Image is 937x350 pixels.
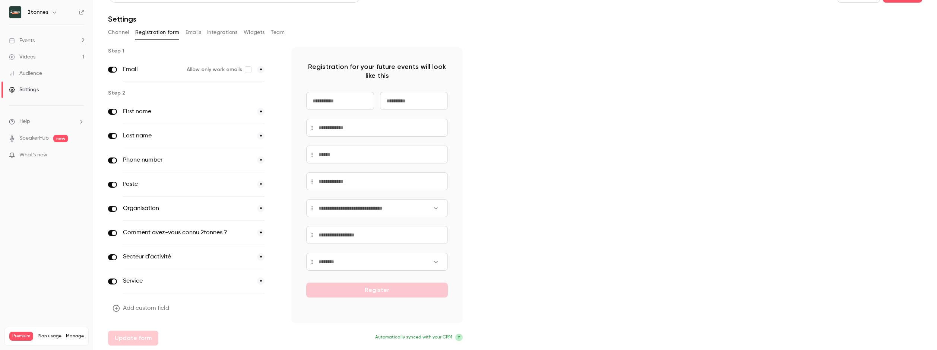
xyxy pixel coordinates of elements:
div: Settings [9,86,39,93]
label: Service [123,277,251,286]
span: Plan usage [38,333,61,339]
iframe: Noticeable Trigger [75,152,84,159]
p: Step 1 [108,47,279,55]
label: Allow only work emails [187,66,251,73]
div: Audience [9,70,42,77]
button: Emails [186,26,201,38]
li: help-dropdown-opener [9,118,84,125]
button: Registration form [135,26,180,38]
button: Integrations [207,26,238,38]
p: Registration for your future events will look like this [306,62,448,80]
div: Videos [9,53,35,61]
a: SpeakerHub [19,134,49,142]
button: Add custom field [108,301,175,316]
h6: 2tonnes [28,9,48,16]
span: What's new [19,151,47,159]
label: Comment avez-vous connu 2tonnes ? [123,228,251,237]
label: Poste [123,180,251,189]
button: Widgets [244,26,265,38]
p: Step 2 [108,89,279,97]
label: First name [123,107,251,116]
button: Channel [108,26,129,38]
div: Events [9,37,35,44]
button: Team [271,26,285,38]
span: new [53,135,68,142]
label: Email [123,65,181,74]
label: Organisation [123,204,251,213]
a: Manage [66,333,84,339]
label: Secteur d'activité [123,252,251,261]
label: Phone number [123,156,251,165]
span: Automatically synced with your CRM [375,334,452,341]
span: Premium [9,332,33,341]
h1: Settings [108,15,136,23]
label: Last name [123,131,251,140]
span: Help [19,118,30,125]
img: 2tonnes [9,6,21,18]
